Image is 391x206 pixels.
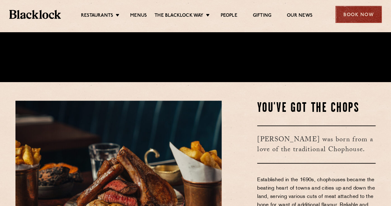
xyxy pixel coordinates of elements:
div: Book Now [335,6,382,23]
a: Restaurants [81,13,113,20]
a: Gifting [253,13,271,20]
img: BL_Textured_Logo-footer-cropped.svg [9,10,61,19]
a: Menus [130,13,147,20]
h3: [PERSON_NAME] was born from a love of the traditional Chophouse. [257,125,376,164]
h2: You've Got The Chops [257,101,376,116]
a: Our News [287,13,312,20]
a: People [220,13,237,20]
a: The Blacklock Way [155,13,203,20]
